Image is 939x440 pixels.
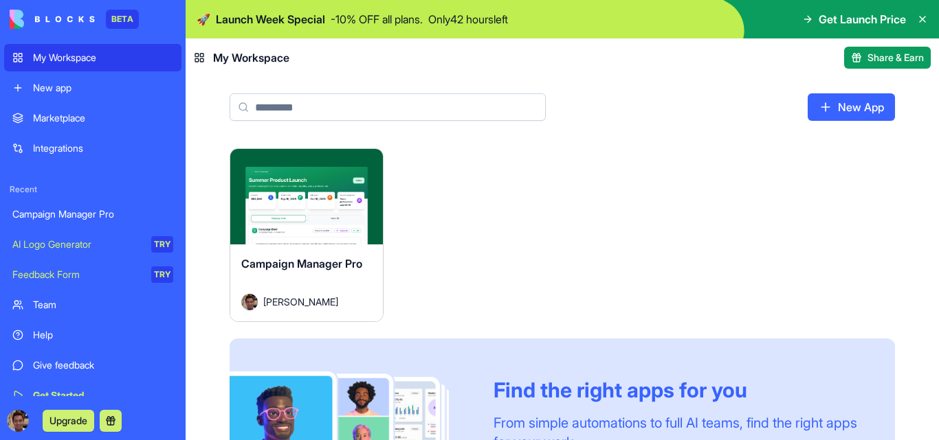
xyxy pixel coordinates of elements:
p: Only 42 hours left [428,11,508,27]
span: My Workspace [213,49,289,66]
span: Get Launch Price [819,11,906,27]
div: AI Logo Generator [12,238,142,251]
a: Help [4,321,181,349]
div: TRY [151,266,173,283]
img: ACg8ocLVoSRuR8FVCr-fslJBQp3_FFp0Nia2PdlL3vVe0u73O-iMw6o=s96-c [7,410,29,432]
a: BETA [10,10,139,29]
a: My Workspace [4,44,181,71]
div: My Workspace [33,51,173,65]
div: Give feedback [33,358,173,372]
a: Upgrade [43,413,94,427]
span: Campaign Manager Pro [241,257,362,270]
img: logo [10,10,95,29]
a: Campaign Manager Pro [4,200,181,228]
span: 🚀 [197,11,210,27]
a: AI Logo GeneratorTRY [4,231,181,258]
a: Campaign Manager ProAvatar[PERSON_NAME] [230,148,384,322]
div: New app [33,81,173,95]
a: Marketplace [4,104,181,132]
div: TRY [151,236,173,253]
img: Avatar [241,294,258,310]
a: Feedback FormTRY [4,261,181,288]
div: Campaign Manager Pro [12,207,173,221]
button: Upgrade [43,410,94,432]
div: Integrations [33,141,173,155]
div: Feedback Form [12,268,142,281]
span: Recent [4,184,181,195]
div: Team [33,298,173,312]
div: Marketplace [33,111,173,125]
button: Share & Earn [844,47,931,69]
a: New app [4,74,181,102]
p: - 10 % OFF all plans. [331,11,423,27]
div: BETA [106,10,139,29]
div: Get Started [33,389,173,402]
a: Give feedback [4,351,181,379]
span: [PERSON_NAME] [263,294,338,309]
a: Get Started [4,382,181,409]
a: New App [808,93,895,121]
div: Help [33,328,173,342]
a: Integrations [4,135,181,162]
a: Team [4,291,181,319]
div: Find the right apps for you [494,378,862,402]
span: Launch Week Special [216,11,325,27]
span: Share & Earn [868,51,924,65]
